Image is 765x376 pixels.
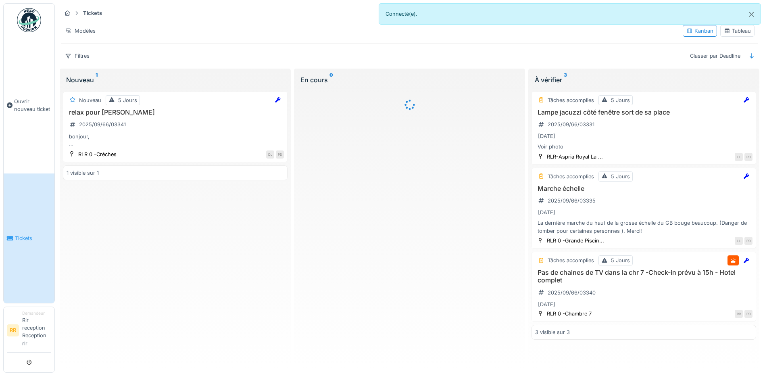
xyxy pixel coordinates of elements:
h3: relax pour [PERSON_NAME] [67,109,284,116]
div: DJ [266,150,274,159]
div: Filtres [61,50,93,62]
div: 5 Jours [611,96,630,104]
div: En cours [300,75,519,85]
div: Nouveau [79,96,101,104]
sup: 3 [564,75,567,85]
div: La dernière marche du haut de la grosse échelle du GB bouge beaucoup. (Danger de tomber pour cert... [535,219,752,234]
li: Rlr reception Reception rlr [22,310,51,351]
div: [DATE] [538,301,555,308]
div: PD [744,237,752,245]
a: Ouvrir nouveau ticket [4,37,54,173]
h3: Lampe jacuzzi côté fenêtre sort de sa place [535,109,752,116]
li: RR [7,324,19,336]
span: Ouvrir nouveau ticket [14,98,51,113]
div: bonjour, nous avons un relax cassé à l'academy. Pensez vous pouvoir le réparer? (voir photo) merc... [67,133,284,148]
button: Close [742,4,761,25]
div: Connecté(e). [379,3,761,25]
div: Modèles [61,25,99,37]
div: Tableau [724,27,751,35]
div: Kanban [686,27,713,35]
div: [DATE] [538,132,555,140]
div: Tâches accomplies [548,96,594,104]
h3: Marche échelle [535,185,752,192]
div: À vérifier [535,75,753,85]
div: 2025/09/66/03335 [548,197,596,205]
div: RLR-Aspria Royal La ... [547,153,603,161]
div: 2025/09/66/03331 [548,121,594,128]
span: Tickets [15,234,51,242]
div: 1 visible sur 1 [67,169,99,177]
div: 2025/09/66/03341 [79,121,126,128]
div: RLR 0 -Grande Piscin... [547,237,604,244]
div: PD [744,153,752,161]
div: PD [744,310,752,318]
div: RLR 0 -Chambre 7 [547,310,592,318]
div: Demandeur [22,310,51,316]
div: LL [735,153,743,161]
div: RLR 0 -Créches [78,150,117,158]
sup: 0 [329,75,333,85]
div: Tâches accomplies [548,257,594,264]
div: Nouveau [66,75,284,85]
div: [DATE] [538,209,555,216]
a: RR DemandeurRlr reception Reception rlr [7,310,51,353]
div: PD [276,150,284,159]
sup: 1 [96,75,98,85]
div: Voir photo [535,143,752,150]
div: Classer par Deadline [686,50,744,62]
div: 5 Jours [118,96,137,104]
a: Tickets [4,173,54,303]
div: 2025/09/66/03340 [548,289,596,297]
div: Tâches accomplies [548,173,594,180]
img: Badge_color-CXgf-gQk.svg [17,8,41,32]
div: LL [735,237,743,245]
div: 5 Jours [611,257,630,264]
div: RR [735,310,743,318]
div: 3 visible sur 3 [535,328,570,336]
h3: Pas de chaines de TV dans la chr 7 -Check-in prévu à 15h - Hotel complet [535,269,752,284]
strong: Tickets [80,9,105,17]
div: 5 Jours [611,173,630,180]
